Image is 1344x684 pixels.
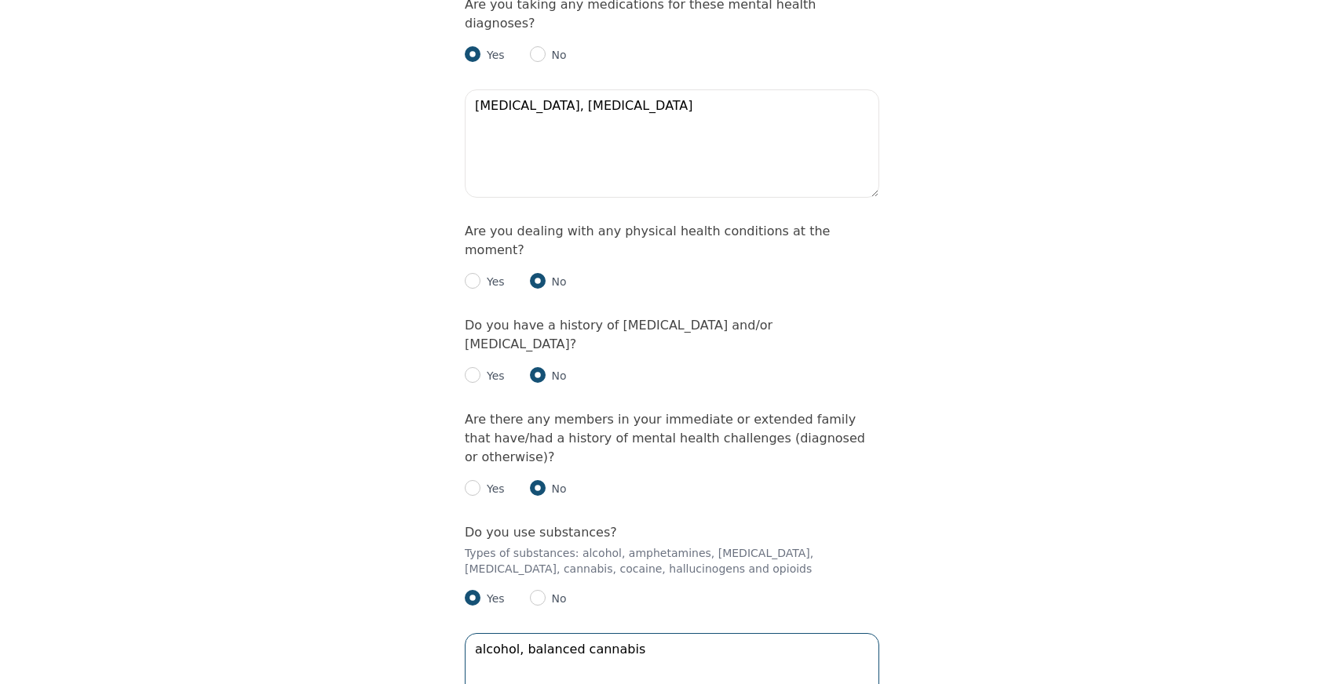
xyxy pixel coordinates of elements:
[546,274,567,289] p: No
[465,224,830,257] label: Are you dealing with any physical health conditions at the moment?
[480,47,505,63] p: Yes
[465,318,772,351] label: Do you have a history of [MEDICAL_DATA] and/or [MEDICAL_DATA]?
[546,481,567,497] p: No
[480,368,505,384] p: Yes
[480,591,505,606] p: Yes
[480,481,505,497] p: Yes
[546,47,567,63] p: No
[465,525,617,540] label: Do you use substances?
[465,89,879,198] textarea: [MEDICAL_DATA], [MEDICAL_DATA]
[546,591,567,606] p: No
[465,412,865,464] label: Are there any members in your immediate or extended family that have/had a history of mental heal...
[546,368,567,384] p: No
[465,545,879,577] p: Types of substances: alcohol, amphetamines, [MEDICAL_DATA], [MEDICAL_DATA], cannabis, cocaine, ha...
[480,274,505,289] p: Yes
